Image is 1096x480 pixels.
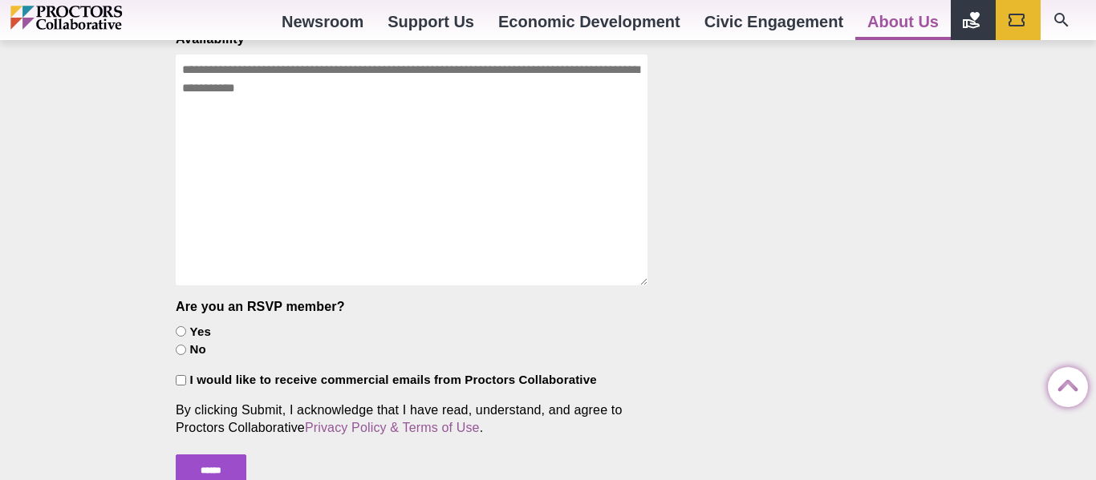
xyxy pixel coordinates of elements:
[176,298,345,316] legend: Are you an RSVP member?
[190,324,211,341] label: Yes
[10,6,191,30] img: Proctors logo
[1048,368,1080,400] a: Back to Top
[305,421,480,434] a: Privacy Policy & Terms of Use
[176,401,647,437] div: By clicking Submit, I acknowledge that I have read, understand, and agree to Proctors Collaborati...
[190,341,206,358] label: No
[190,372,597,389] label: I would like to receive commercial emails from Proctors Collaborative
